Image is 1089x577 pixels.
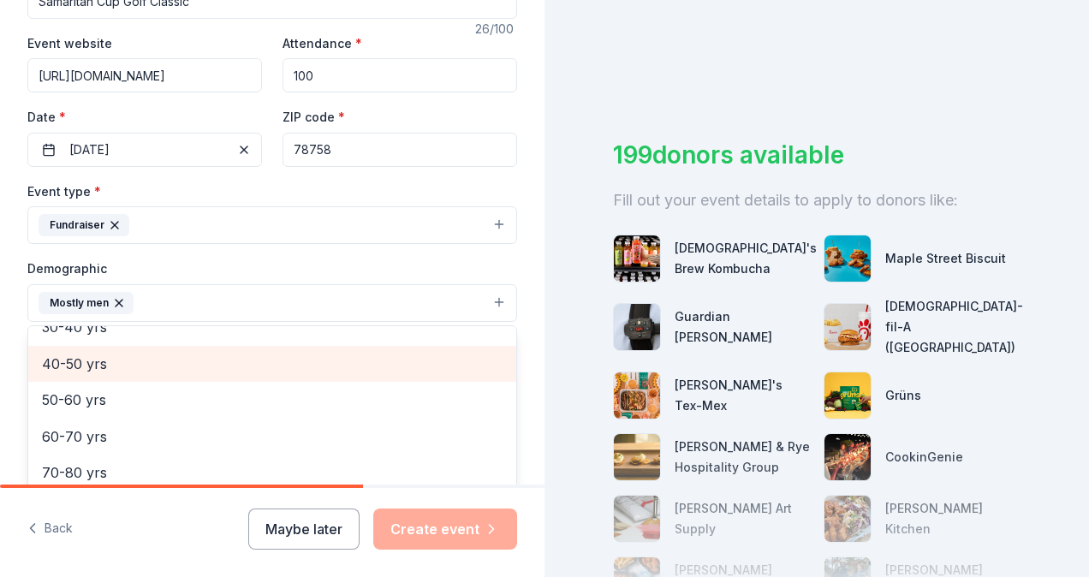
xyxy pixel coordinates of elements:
[42,461,503,484] span: 70-80 yrs
[42,316,503,338] span: 30-40 yrs
[42,389,503,411] span: 50-60 yrs
[42,353,503,375] span: 40-50 yrs
[39,292,134,314] div: Mostly men
[42,425,503,448] span: 60-70 yrs
[27,284,517,322] button: Mostly men
[27,325,517,531] div: Mostly men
